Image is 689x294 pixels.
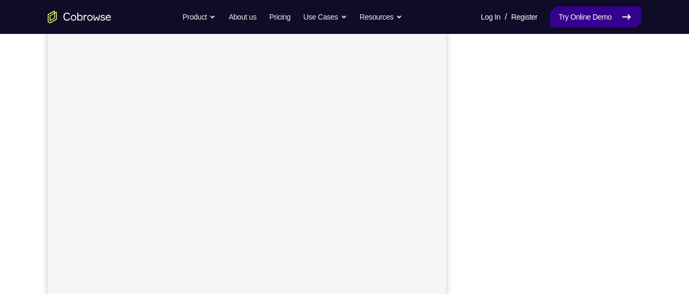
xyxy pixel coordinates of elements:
[550,6,641,28] a: Try Online Demo
[269,6,290,28] a: Pricing
[360,6,403,28] button: Resources
[303,6,347,28] button: Use Cases
[481,6,500,28] a: Log In
[228,6,256,28] a: About us
[48,11,111,23] a: Go to the home page
[183,6,216,28] button: Product
[505,11,507,23] span: /
[511,6,537,28] a: Register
